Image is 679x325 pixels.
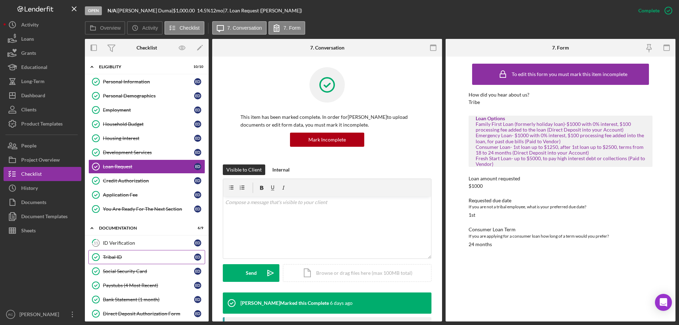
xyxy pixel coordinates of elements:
[240,113,414,129] p: This item has been marked complete. In order for [PERSON_NAME] to upload documents or edit form d...
[103,121,194,127] div: Household Budget
[88,278,205,292] a: Paystubs (4 Most Recent)ED
[21,167,42,183] div: Checklist
[99,226,186,230] div: Documentation
[21,88,45,104] div: Dashboard
[88,103,205,117] a: EmploymentED
[210,8,223,13] div: 12 mo
[194,296,201,303] div: E D
[21,103,36,118] div: Clients
[4,88,81,103] button: Dashboard
[4,60,81,74] button: Educational
[194,177,201,184] div: E D
[4,195,81,209] button: Documents
[103,268,194,274] div: Social Security Card
[223,164,265,175] button: Visible to Client
[4,139,81,153] button: People
[88,236,205,250] a: 11ID VerificationED
[330,300,353,306] time: 2025-08-13 20:45
[21,224,36,239] div: Sheets
[308,133,346,147] div: Mark Incomplete
[103,178,194,184] div: Credit Authorization
[212,21,267,35] button: 7. Conversation
[194,254,201,261] div: E D
[469,92,652,98] div: How did you hear about us?
[194,310,201,317] div: E D
[103,135,194,141] div: Housing Interest
[4,209,81,224] a: Document Templates
[194,191,201,198] div: E D
[21,74,45,90] div: Long-Term
[4,153,81,167] button: Project Overview
[272,164,290,175] div: Internal
[194,282,201,289] div: E D
[21,60,47,76] div: Educational
[268,21,305,35] button: 7. Form
[88,159,205,174] a: Loan RequestED
[469,183,483,189] div: $1000
[226,164,262,175] div: Visible to Client
[21,139,36,155] div: People
[88,89,205,103] a: Personal DemographicsED
[246,264,257,282] div: Send
[103,206,194,212] div: You Are Ready For The Next Section
[164,21,204,35] button: Checklist
[4,224,81,238] button: Sheets
[103,254,194,260] div: Tribal ID
[194,205,201,213] div: E D
[103,311,194,317] div: Direct Deposit Authorization Form
[4,18,81,32] button: Activity
[469,212,475,218] div: 1st
[194,78,201,85] div: E D
[88,250,205,264] a: Tribal IDED
[21,46,36,62] div: Grants
[108,7,116,13] b: N/A
[18,307,64,323] div: [PERSON_NAME]
[21,117,63,133] div: Product Templates
[4,307,81,321] button: RC[PERSON_NAME]
[4,117,81,131] button: Product Templates
[103,150,194,155] div: Development Services
[21,209,68,225] div: Document Templates
[4,103,81,117] button: Clients
[469,176,652,181] div: Loan amount requested
[94,240,98,245] tspan: 11
[127,21,162,35] button: Activity
[469,227,652,232] div: Consumer Loan Term
[197,8,210,13] div: 14.5 %
[469,233,652,240] div: If you are applying for a consumer loan how long of a term would you prefer?
[191,226,203,230] div: 6 / 9
[99,65,186,69] div: Eligiblity
[631,4,675,18] button: Complete
[21,18,39,34] div: Activity
[4,167,81,181] a: Checklist
[103,297,194,302] div: Bank Statement (1 month)
[223,8,302,13] div: | 7. Loan Request ([PERSON_NAME])
[180,25,200,31] label: Checklist
[191,65,203,69] div: 10 / 10
[655,294,672,311] div: Open Intercom Messenger
[4,32,81,46] a: Loans
[240,300,329,306] div: [PERSON_NAME] Marked this Complete
[103,283,194,288] div: Paystubs (4 Most Recent)
[4,181,81,195] a: History
[194,106,201,114] div: E D
[85,6,102,15] div: Open
[85,21,125,35] button: Overview
[469,242,492,247] div: 24 months
[223,264,279,282] button: Send
[118,8,173,13] div: [PERSON_NAME] Duma |
[469,203,652,210] div: If you are not a tribal employee, what is your preferred due date?
[88,117,205,131] a: Household BudgetED
[21,181,38,197] div: History
[88,307,205,321] a: Direct Deposit Authorization FormED
[88,75,205,89] a: Personal InformationED
[638,4,660,18] div: Complete
[194,149,201,156] div: E D
[4,74,81,88] button: Long-Term
[88,174,205,188] a: Credit AuthorizationED
[21,195,46,211] div: Documents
